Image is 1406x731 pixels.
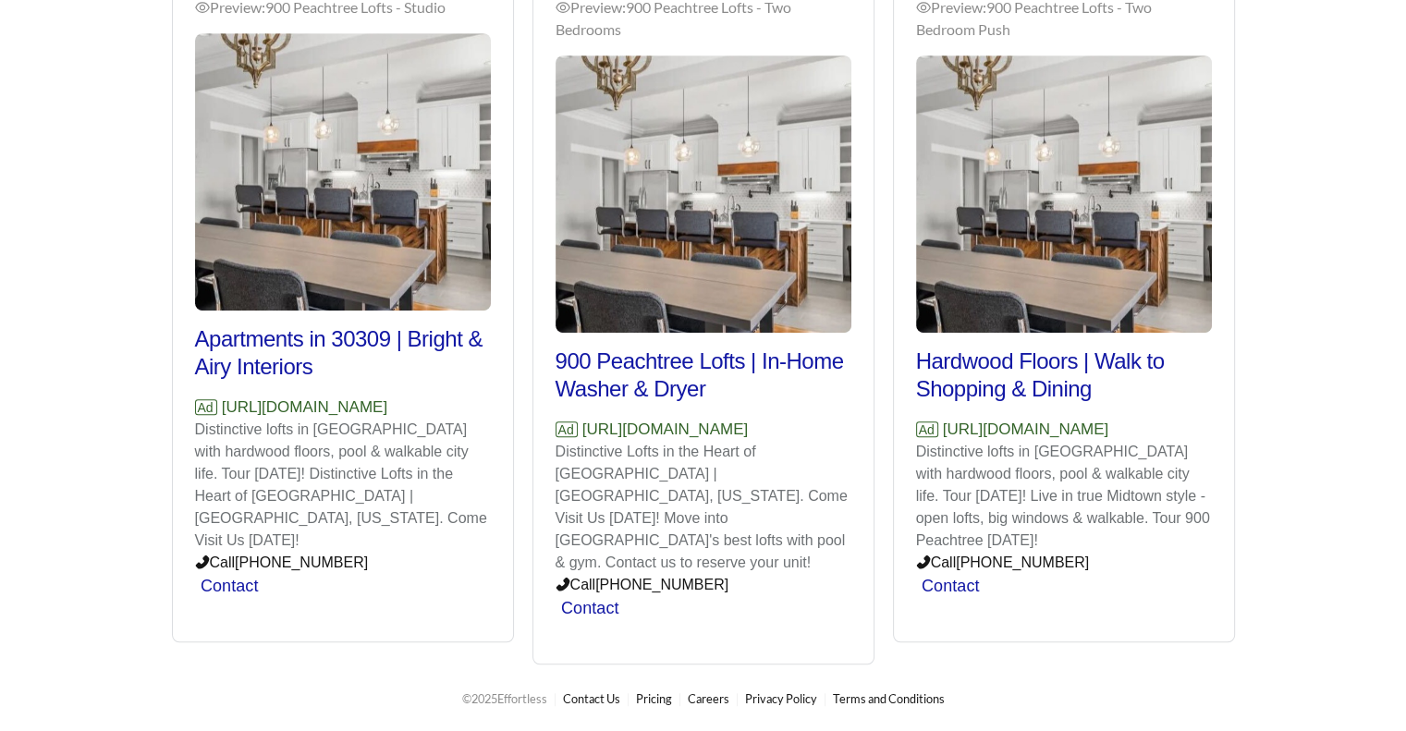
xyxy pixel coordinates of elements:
[462,691,547,706] span: © 2025 Effortless
[688,691,729,706] a: Careers
[916,55,1212,333] img: Preview_900 Peachtree Lofts - Two Bedroom Push
[916,552,1212,574] p: Call [PHONE_NUMBER]
[916,347,1212,403] h2: Hardwood Floors | Walk to Shopping & Dining
[563,691,620,706] a: Contact Us
[916,418,1212,442] p: [URL][DOMAIN_NAME]
[745,691,817,706] a: Privacy Policy
[916,421,938,437] span: Ad
[922,577,980,595] a: Contact
[636,691,672,706] a: Pricing
[916,441,1212,552] p: Distinctive lofts in [GEOGRAPHIC_DATA] with hardwood floors, pool & walkable city life. Tour [DAT...
[916,554,931,569] span: phone
[833,691,945,706] a: Terms and Conditions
